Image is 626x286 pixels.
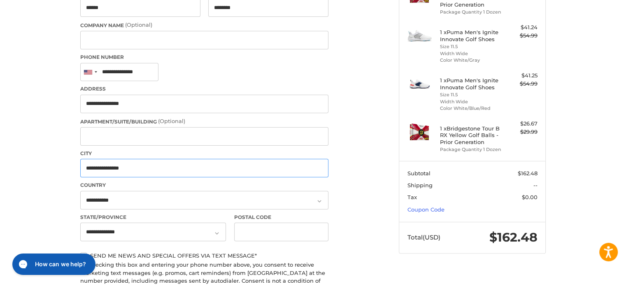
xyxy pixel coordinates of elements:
[505,80,538,88] div: $54.99
[407,194,417,200] span: Tax
[440,9,503,16] li: Package Quantity 1 Dozen
[234,214,329,221] label: Postal Code
[505,32,538,40] div: $54.99
[505,120,538,128] div: $26.67
[8,251,98,278] iframe: Gorgias live chat messenger
[518,170,538,177] span: $162.48
[80,252,328,259] label: Send me news and special offers via text message*
[407,170,431,177] span: Subtotal
[440,91,503,98] li: Size 11.5
[158,118,185,124] small: (Optional)
[80,21,328,29] label: Company Name
[522,194,538,200] span: $0.00
[80,117,328,126] label: Apartment/Suite/Building
[407,233,440,241] span: Total (USD)
[505,128,538,136] div: $29.99
[440,29,503,42] h4: 1 x Puma Men's Ignite Innovate Golf Shoes
[80,85,328,93] label: Address
[440,98,503,105] li: Width Wide
[440,125,503,145] h4: 1 x Bridgestone Tour B RX Yellow Golf Balls - Prior Generation
[407,206,444,213] a: Coupon Code
[505,23,538,32] div: $41.24
[440,57,503,64] li: Color White/Gray
[440,50,503,57] li: Width Wide
[80,181,328,189] label: Country
[505,72,538,80] div: $41.25
[440,146,503,153] li: Package Quantity 1 Dozen
[440,77,503,91] h4: 1 x Puma Men's Ignite Innovate Golf Shoes
[407,182,433,188] span: Shipping
[125,21,152,28] small: (Optional)
[533,182,538,188] span: --
[440,43,503,50] li: Size 11.5
[80,214,226,221] label: State/Province
[80,150,328,157] label: City
[80,53,328,61] label: Phone Number
[440,105,503,112] li: Color White/Blue/Red
[81,63,100,81] div: United States: +1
